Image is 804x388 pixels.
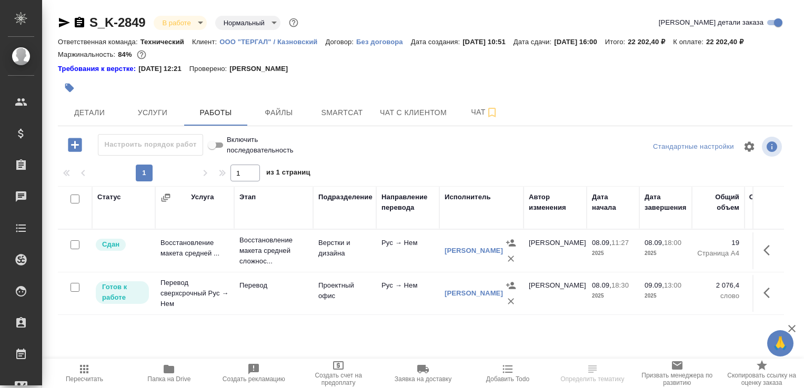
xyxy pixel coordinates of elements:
span: [PERSON_NAME] детали заказа [659,17,763,28]
p: 08.09, [645,239,664,247]
svg: Подписаться [486,106,498,119]
p: 19 [750,238,802,248]
span: 🙏 [771,332,789,354]
button: Пересчитать [42,359,127,388]
a: Без договора [356,37,411,46]
p: 18:30 [611,281,629,289]
span: Настроить таблицу [737,134,762,159]
span: Услуги [127,106,178,119]
td: Рус → Нем [376,232,439,269]
p: 2025 [592,291,634,301]
a: Требования к верстке: [58,64,138,74]
a: [PERSON_NAME] [445,289,503,297]
p: 2025 [645,291,687,301]
div: Нажми, чтобы открыть папку с инструкцией [58,64,138,74]
p: слово [750,291,802,301]
p: 09.09, [645,281,664,289]
span: Создать рекламацию [223,375,285,383]
button: Определить тематику [550,359,635,388]
p: 08.09, [592,239,611,247]
p: Восстановление макета средней сложнос... [239,235,308,267]
td: Восстановление макета средней ... [155,232,234,269]
p: Страница А4 [750,248,802,259]
span: Чат с клиентом [380,106,447,119]
button: Удалить [503,251,519,267]
span: Папка на Drive [147,375,190,383]
button: Заявка на доставку [381,359,466,388]
p: [PERSON_NAME] [229,64,296,74]
a: S_K-2849 [89,15,145,29]
span: Файлы [254,106,304,119]
p: Перевод [239,280,308,291]
span: Призвать менеджера по развитию [641,372,713,386]
p: [DATE] 12:21 [138,64,189,74]
button: Скопировать ссылку для ЯМессенджера [58,16,71,29]
span: Создать счет на предоплату [303,372,375,386]
p: Без договора [356,38,411,46]
button: 🙏 [767,330,793,356]
div: Автор изменения [529,192,581,213]
span: Работы [190,106,241,119]
p: Страница А4 [697,248,739,259]
div: В работе [215,16,280,30]
span: Заявка на доставку [395,375,451,383]
p: Клиент: [192,38,219,46]
button: Создать рекламацию [212,359,296,388]
button: Добавить Todo [465,359,550,388]
p: [DATE] 10:51 [463,38,514,46]
p: Ответственная команда: [58,38,140,46]
p: Договор: [325,38,356,46]
span: Чат [459,106,510,119]
button: Создать счет на предоплату [296,359,381,388]
p: 2 076,4 [750,280,802,291]
button: Назначить [503,235,519,251]
div: Оплачиваемый объем [749,192,802,213]
p: Дата сдачи: [514,38,554,46]
p: 2025 [592,248,634,259]
div: Этап [239,192,256,202]
span: Smartcat [317,106,367,119]
p: 2025 [645,248,687,259]
p: слово [697,291,739,301]
span: Посмотреть информацию [762,137,784,157]
button: Призвать менеджера по развитию [635,359,719,388]
p: 13:00 [664,281,681,289]
button: В работе [159,18,194,27]
span: Добавить Todo [486,375,529,383]
button: Скопировать ссылку [73,16,86,29]
div: Направление перевода [381,192,434,213]
p: 84% [118,50,134,58]
button: Доп статусы указывают на важность/срочность заказа [287,16,300,29]
div: Услуга [191,192,214,202]
p: Технический [140,38,192,46]
div: Дата завершения [645,192,687,213]
p: Готов к работе [102,282,143,303]
button: Добавить тэг [58,76,81,99]
td: [PERSON_NAME] [524,275,587,312]
p: 2 076,4 [697,280,739,291]
td: Верстки и дизайна [313,232,376,269]
button: Удалить [503,293,519,309]
span: Определить тематику [560,375,624,383]
p: 18:00 [664,239,681,247]
p: ООО "ТЕРГАЛ" / Казновский [219,38,325,46]
span: Пересчитать [66,375,103,383]
p: Итого: [605,38,628,46]
div: Исполнитель может приступить к работе [95,280,150,305]
button: Нормальный [220,18,268,27]
button: Папка на Drive [127,359,212,388]
span: Скопировать ссылку на оценку заказа [726,372,798,386]
button: Здесь прячутся важные кнопки [757,238,782,263]
span: из 1 страниц [266,166,310,181]
div: Исполнитель [445,192,491,202]
div: Статус [97,192,121,202]
p: Дата создания: [411,38,463,46]
p: Сдан [102,239,119,250]
button: Здесь прячутся важные кнопки [757,280,782,305]
p: Проверено: [189,64,230,74]
button: Сгруппировать [160,192,171,203]
td: Рус → Нем [376,275,439,312]
p: 08.09, [592,281,611,289]
p: Маржинальность: [58,50,118,58]
div: Дата начала [592,192,634,213]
